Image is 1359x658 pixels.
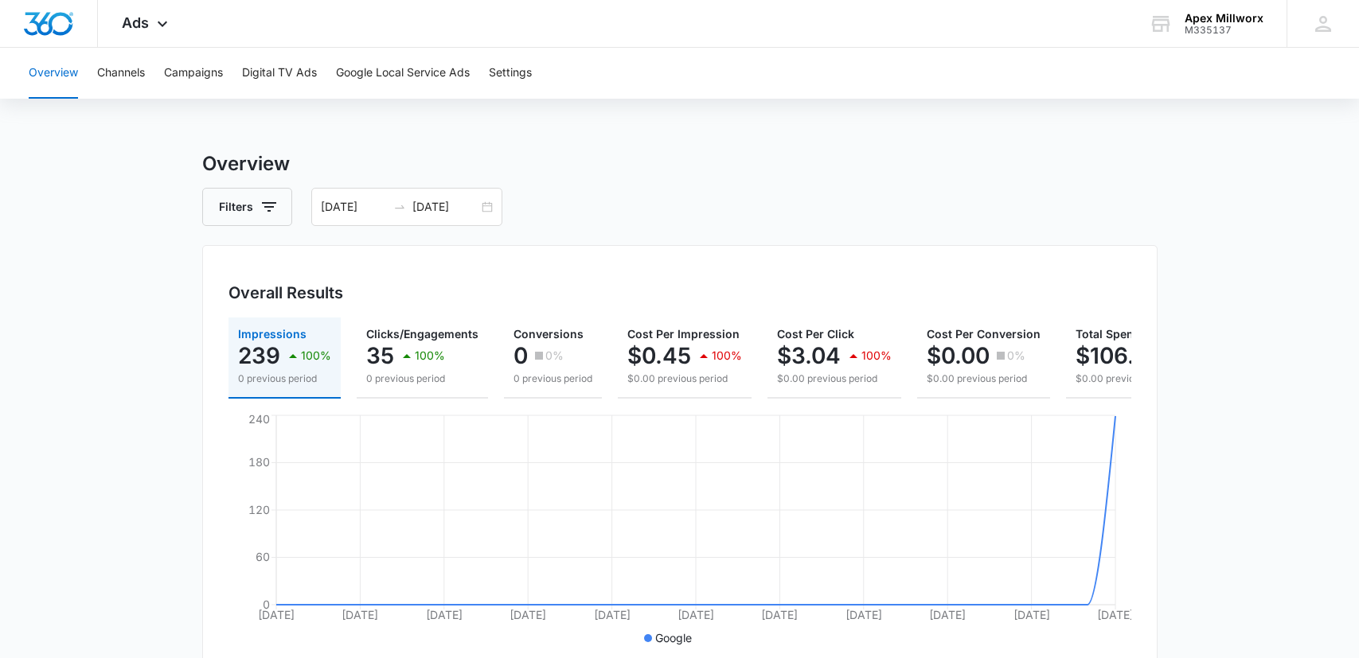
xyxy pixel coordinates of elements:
button: Channels [97,48,145,99]
p: 0 previous period [514,372,592,386]
p: 100% [301,350,331,361]
span: Clicks/Engagements [366,327,478,341]
p: $0.00 previous period [1076,372,1212,386]
span: Cost Per Click [777,327,854,341]
p: 0 previous period [366,372,478,386]
span: Cost Per Conversion [927,327,1041,341]
p: 100% [712,350,742,361]
tspan: [DATE] [425,608,462,621]
div: account id [1185,25,1263,36]
p: Google [655,629,692,646]
p: 35 [366,343,394,368]
span: Cost Per Impression [627,327,740,341]
tspan: 120 [248,503,270,516]
span: Impressions [238,327,307,341]
p: $3.04 [777,343,841,368]
span: to [393,201,406,213]
span: Ads [122,14,149,31]
input: End date [412,198,478,216]
tspan: [DATE] [342,608,378,621]
p: $0.45 [627,343,691,368]
tspan: 0 [263,598,270,611]
button: Filters [202,188,292,226]
span: Total Spend [1076,327,1141,341]
tspan: [DATE] [761,608,798,621]
tspan: [DATE] [510,608,546,621]
div: account name [1185,12,1263,25]
tspan: 60 [256,550,270,563]
p: $0.00 previous period [627,372,742,386]
button: Google Local Service Ads [336,48,470,99]
p: 0% [1007,350,1025,361]
h3: Overall Results [228,281,343,305]
span: swap-right [393,201,406,213]
p: $0.00 previous period [927,372,1041,386]
tspan: [DATE] [678,608,714,621]
h3: Overview [202,150,1158,178]
p: 239 [238,343,280,368]
tspan: [DATE] [1097,608,1134,621]
tspan: 240 [248,412,270,426]
button: Overview [29,48,78,99]
tspan: [DATE] [845,608,881,621]
p: 100% [861,350,892,361]
p: $106.37 [1076,343,1161,368]
tspan: [DATE] [1013,608,1049,621]
button: Settings [489,48,532,99]
p: 0 previous period [238,372,331,386]
tspan: 180 [248,455,270,469]
span: Conversions [514,327,584,341]
input: Start date [321,198,387,216]
p: 100% [415,350,445,361]
button: Campaigns [164,48,223,99]
tspan: [DATE] [258,608,295,621]
p: $0.00 [927,343,990,368]
button: Digital TV Ads [242,48,317,99]
tspan: [DATE] [929,608,966,621]
p: 0 [514,343,528,368]
tspan: [DATE] [593,608,630,621]
p: 0% [545,350,564,361]
p: $0.00 previous period [777,372,892,386]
